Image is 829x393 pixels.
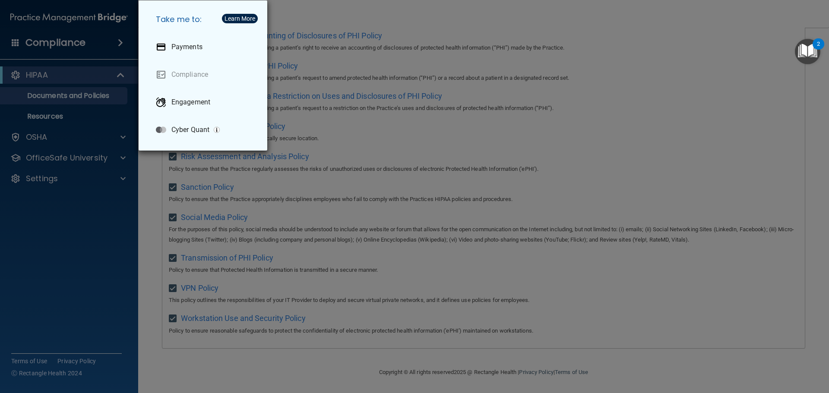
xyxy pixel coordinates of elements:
a: Compliance [149,63,260,87]
button: Open Resource Center, 2 new notifications [795,39,820,64]
div: Learn More [225,16,255,22]
a: Cyber Quant [149,118,260,142]
p: Payments [171,43,203,51]
p: Cyber Quant [171,126,209,134]
div: 2 [817,44,820,55]
a: Engagement [149,90,260,114]
button: Learn More [222,14,258,23]
p: Engagement [171,98,210,107]
h5: Take me to: [149,7,260,31]
a: Payments [149,35,260,59]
